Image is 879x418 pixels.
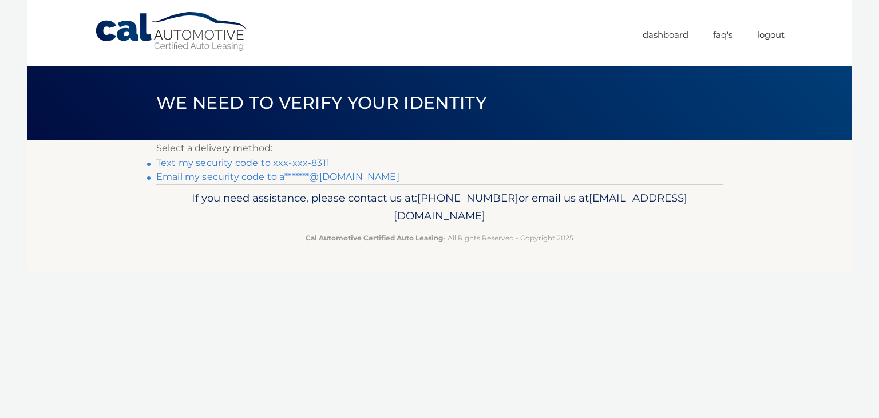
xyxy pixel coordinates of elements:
[417,191,518,204] span: [PHONE_NUMBER]
[713,25,732,44] a: FAQ's
[156,157,330,168] a: Text my security code to xxx-xxx-8311
[164,189,715,226] p: If you need assistance, please contact us at: or email us at
[94,11,249,52] a: Cal Automotive
[156,171,399,182] a: Email my security code to a*******@[DOMAIN_NAME]
[164,232,715,244] p: - All Rights Reserved - Copyright 2025
[306,234,443,242] strong: Cal Automotive Certified Auto Leasing
[156,140,723,156] p: Select a delivery method:
[156,92,486,113] span: We need to verify your identity
[643,25,688,44] a: Dashboard
[757,25,785,44] a: Logout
